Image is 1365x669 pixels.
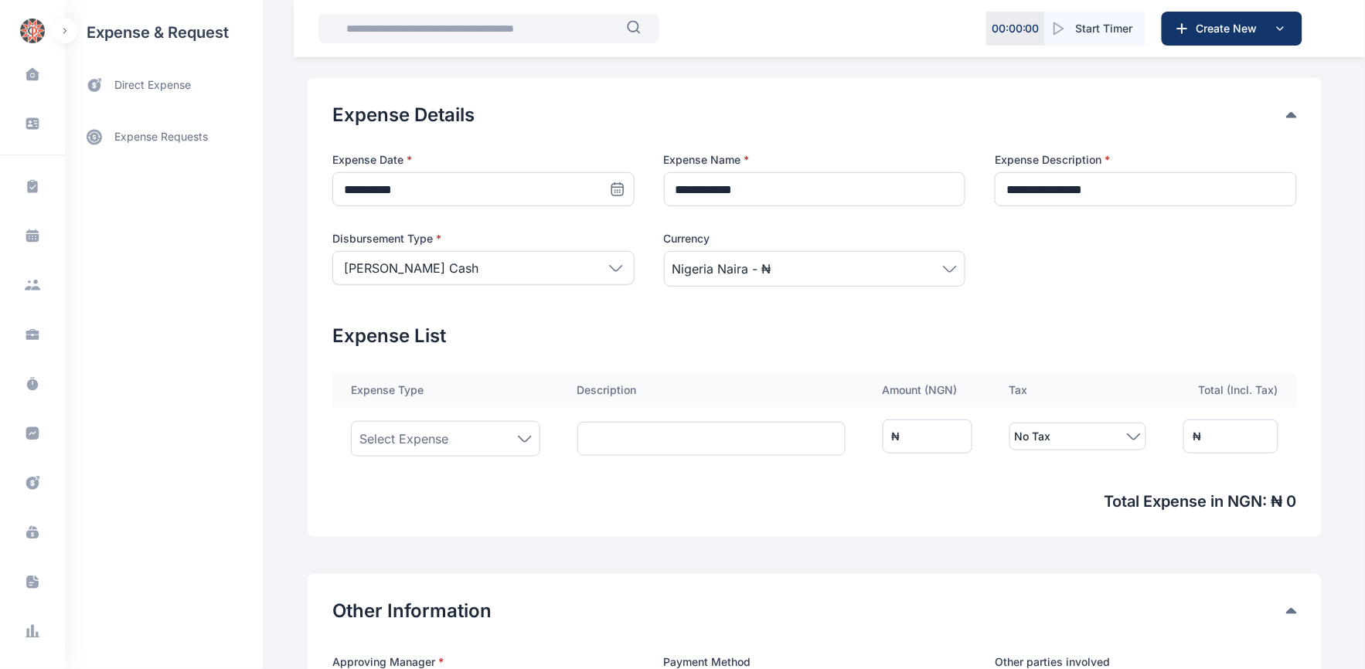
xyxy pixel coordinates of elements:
button: Other Information [332,599,1286,623]
th: Expense Type [332,373,559,407]
span: Nigeria Naira - ₦ [672,260,771,278]
div: expense requests [65,106,263,155]
label: Expense Description [995,152,1297,168]
div: Expense Details [332,103,1297,127]
p: 00 : 00 : 00 [992,21,1040,36]
label: Expense Date [332,152,635,168]
div: Other Information [332,599,1297,623]
div: ₦ [1193,429,1201,444]
h2: Expense List [332,324,1297,348]
span: direct expense [114,77,191,93]
button: Expense Details [332,103,1286,127]
span: Currency [664,231,710,246]
th: Tax [991,373,1166,407]
span: Total Expense in NGN : ₦ 0 [332,491,1297,512]
a: expense requests [65,118,263,155]
button: Create New [1162,12,1302,46]
label: Disbursement Type [332,231,635,246]
label: Expense Name [664,152,966,168]
p: [PERSON_NAME] Cash [344,259,478,277]
span: Select Expense [359,430,448,448]
div: ₦ [892,429,900,444]
span: No Tax [1015,427,1051,446]
span: Start Timer [1076,21,1133,36]
button: Start Timer [1045,12,1145,46]
th: Total (Incl. Tax) [1165,373,1297,407]
span: Create New [1190,21,1271,36]
a: direct expense [65,65,263,106]
th: Description [559,373,864,407]
th: Amount ( NGN ) [864,373,991,407]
